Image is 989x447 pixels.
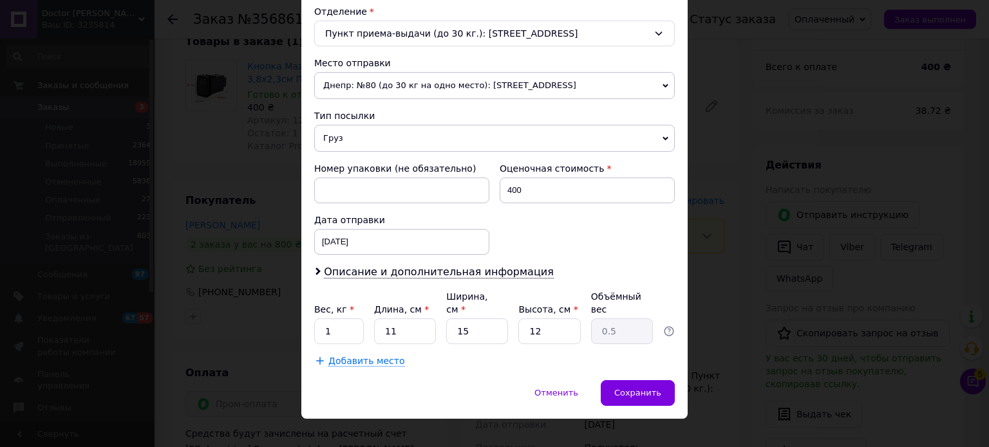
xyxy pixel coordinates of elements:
span: Добавить место [328,356,405,367]
span: Сохранить [614,388,661,397]
span: Днепр: №80 (до 30 кг на одно место): [STREET_ADDRESS] [314,72,675,99]
span: Описание и дополнительная информация [324,266,554,278]
span: Тип посылки [314,111,375,121]
label: Вес, кг [314,304,354,315]
span: Груз [314,125,675,152]
span: Отменить [534,388,578,397]
div: Номер упаковки (не обязательно) [314,162,489,175]
div: Пункт приема-выдачи (до 30 кг.): [STREET_ADDRESS] [314,21,675,46]
label: Ширина, см [446,291,487,315]
span: Место отправки [314,58,391,68]
div: Объёмный вес [591,290,653,316]
label: Длина, см [374,304,429,315]
div: Дата отправки [314,214,489,226]
div: Отделение [314,5,675,18]
label: Высота, см [518,304,578,315]
div: Оценочная стоимость [500,162,675,175]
